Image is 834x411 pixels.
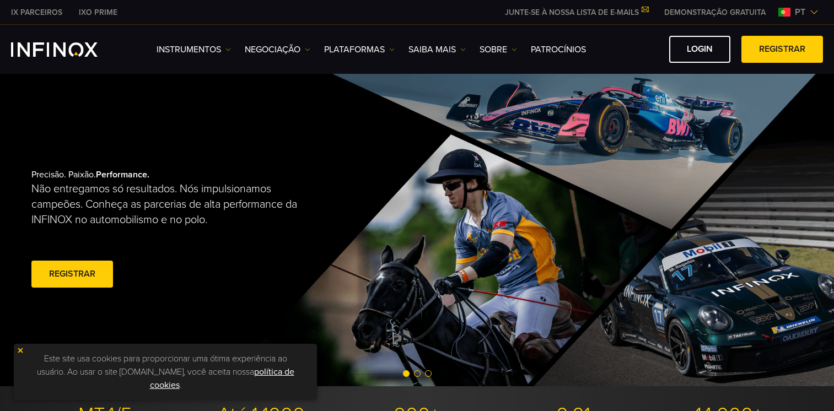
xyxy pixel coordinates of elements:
[669,36,730,63] a: Login
[403,370,410,377] span: Go to slide 1
[31,261,113,288] a: Registrar
[408,43,466,56] a: Saiba mais
[3,7,71,18] a: INFINOX
[71,7,126,18] a: INFINOX
[245,43,310,56] a: NEGOCIAÇÃO
[656,7,774,18] a: INFINOX MENU
[17,347,24,354] img: yellow close icon
[425,370,432,377] span: Go to slide 3
[11,42,123,57] a: INFINOX Logo
[497,8,656,17] a: JUNTE-SE À NOSSA LISTA DE E-MAILS
[324,43,395,56] a: PLATAFORMAS
[480,43,517,56] a: SOBRE
[414,370,421,377] span: Go to slide 2
[790,6,810,19] span: pt
[31,152,379,308] div: Precisão. Paixão.
[741,36,823,63] a: Registrar
[157,43,231,56] a: Instrumentos
[19,349,311,394] p: Este site usa cookies para proporcionar uma ótima experiência ao usuário. Ao usar o site [DOMAIN_...
[531,43,586,56] a: Patrocínios
[31,181,309,228] p: Não entregamos só resultados. Nós impulsionamos campeões. Conheça as parcerias de alta performanc...
[96,169,149,180] strong: Performance.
